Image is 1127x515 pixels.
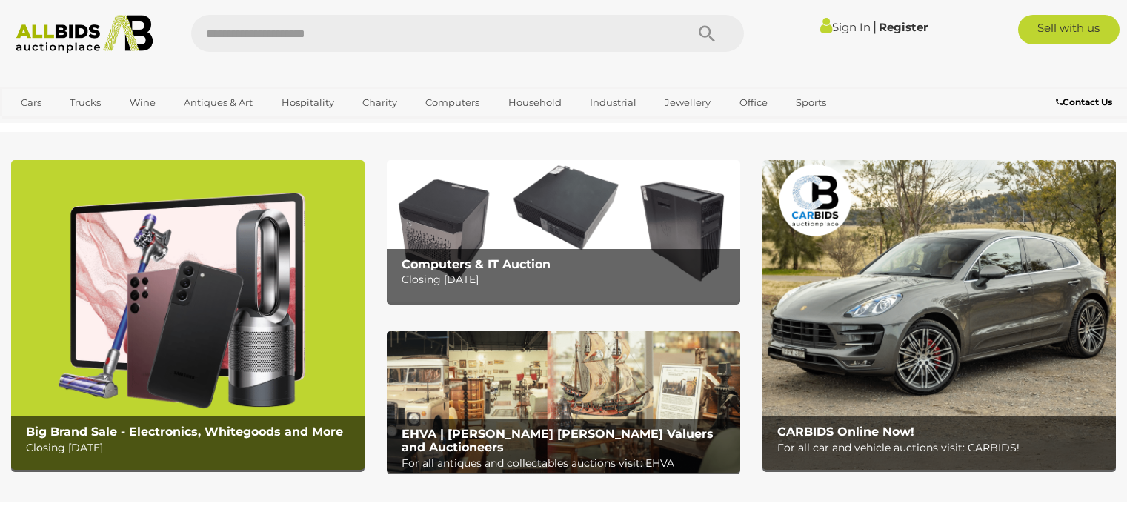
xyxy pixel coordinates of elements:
[11,115,136,139] a: [GEOGRAPHIC_DATA]
[1056,94,1116,110] a: Contact Us
[272,90,344,115] a: Hospitality
[11,160,365,470] a: Big Brand Sale - Electronics, Whitegoods and More Big Brand Sale - Electronics, Whitegoods and Mo...
[730,90,777,115] a: Office
[11,160,365,470] img: Big Brand Sale - Electronics, Whitegoods and More
[8,15,161,53] img: Allbids.com.au
[402,427,714,454] b: EHVA | [PERSON_NAME] [PERSON_NAME] Valuers and Auctioneers
[402,454,733,473] p: For all antiques and collectables auctions visit: EHVA
[820,20,871,34] a: Sign In
[120,90,165,115] a: Wine
[416,90,489,115] a: Computers
[60,90,110,115] a: Trucks
[777,425,914,439] b: CARBIDS Online Now!
[402,270,733,289] p: Closing [DATE]
[402,257,551,271] b: Computers & IT Auction
[873,19,877,35] span: |
[387,160,740,302] img: Computers & IT Auction
[762,160,1116,470] a: CARBIDS Online Now! CARBIDS Online Now! For all car and vehicle auctions visit: CARBIDS!
[353,90,407,115] a: Charity
[387,331,740,473] img: EHVA | Evans Hastings Valuers and Auctioneers
[174,90,262,115] a: Antiques & Art
[762,160,1116,470] img: CARBIDS Online Now!
[879,20,928,34] a: Register
[1018,15,1120,44] a: Sell with us
[499,90,571,115] a: Household
[1056,96,1112,107] b: Contact Us
[655,90,720,115] a: Jewellery
[580,90,646,115] a: Industrial
[26,425,343,439] b: Big Brand Sale - Electronics, Whitegoods and More
[26,439,357,457] p: Closing [DATE]
[777,439,1108,457] p: For all car and vehicle auctions visit: CARBIDS!
[11,90,51,115] a: Cars
[387,160,740,302] a: Computers & IT Auction Computers & IT Auction Closing [DATE]
[387,331,740,473] a: EHVA | Evans Hastings Valuers and Auctioneers EHVA | [PERSON_NAME] [PERSON_NAME] Valuers and Auct...
[786,90,836,115] a: Sports
[670,15,744,52] button: Search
